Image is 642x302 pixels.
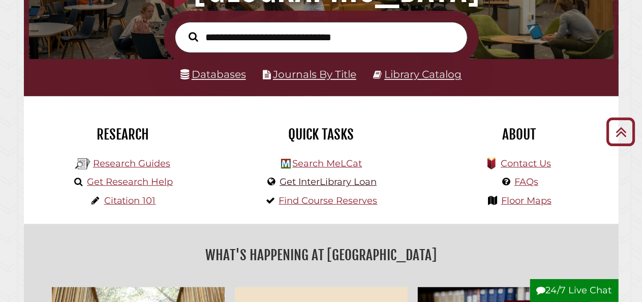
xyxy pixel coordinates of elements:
a: Get Research Help [87,176,173,187]
h2: What's Happening at [GEOGRAPHIC_DATA] [32,243,611,267]
a: Floor Maps [501,195,552,206]
a: Search MeLCat [292,158,362,169]
a: Get InterLibrary Loan [280,176,377,187]
a: FAQs [514,176,538,187]
button: Search [184,30,204,44]
a: Find Course Reserves [279,195,378,206]
i: Search [189,32,199,42]
img: Hekman Library Logo [281,159,291,169]
a: Research Guides [93,158,170,169]
a: Journals By Title [273,68,356,80]
h2: Research [32,126,215,143]
a: Citation 101 [104,195,156,206]
h2: Quick Tasks [230,126,413,143]
a: Databases [180,68,246,80]
a: Back to Top [603,123,639,140]
a: Library Catalog [384,68,462,80]
h2: About [428,126,611,143]
img: Hekman Library Logo [75,156,90,172]
a: Contact Us [501,158,551,169]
